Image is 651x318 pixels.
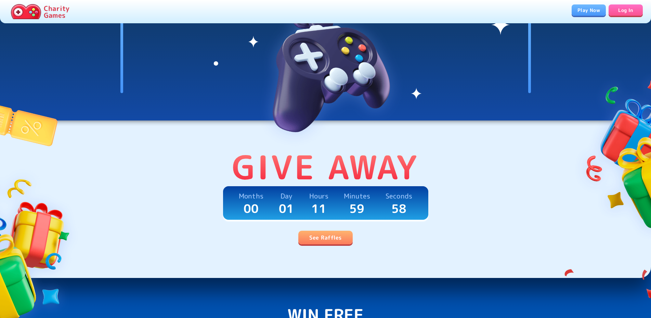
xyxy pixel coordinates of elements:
a: Charity Games [8,3,72,21]
p: Charity Games [44,5,69,18]
p: Hours [309,190,328,201]
a: Log In [609,4,643,16]
a: Play Now [572,4,606,16]
p: Day [281,190,292,201]
img: Charity.Games [11,4,41,19]
p: 00 [244,201,259,216]
p: Seconds [386,190,412,201]
img: gifts [571,62,651,244]
a: See Raffles [298,231,352,244]
a: Months00Day01Hours11Minutes59Seconds58 [223,186,428,220]
p: 58 [391,201,407,216]
p: 59 [349,201,365,216]
p: 11 [311,201,327,216]
p: Give Away [232,148,419,186]
p: 01 [279,201,294,216]
p: Months [239,190,263,201]
p: Minutes [344,190,370,201]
